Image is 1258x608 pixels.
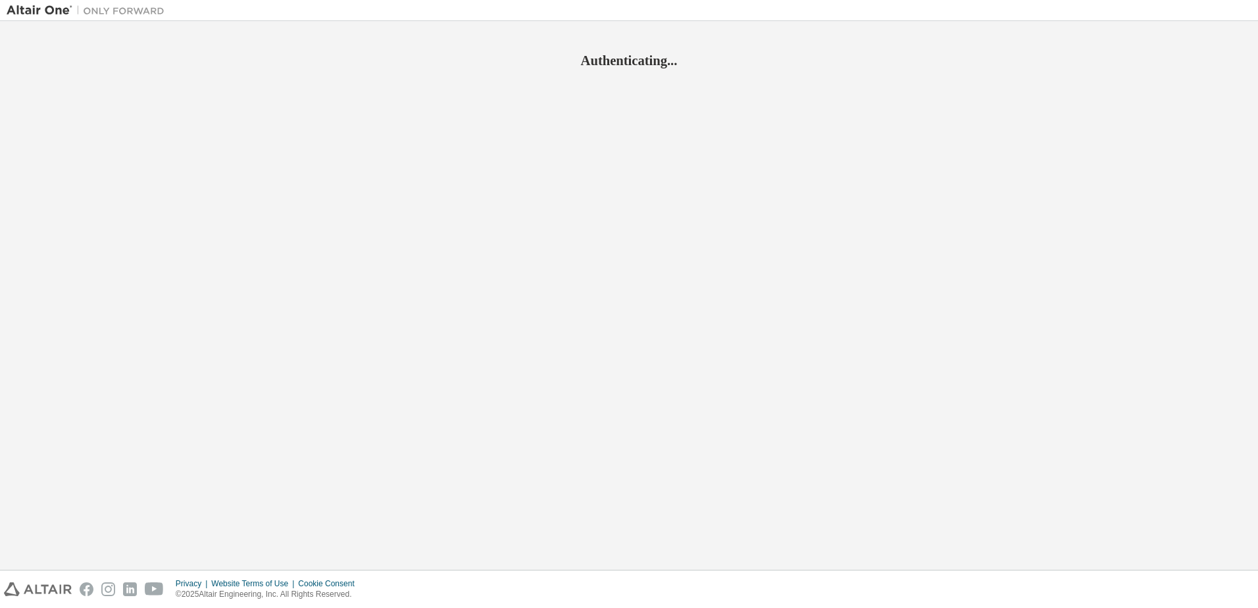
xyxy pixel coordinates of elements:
div: Website Terms of Use [211,578,298,589]
img: youtube.svg [145,582,164,596]
img: linkedin.svg [123,582,137,596]
h2: Authenticating... [7,52,1251,69]
img: Altair One [7,4,171,17]
img: facebook.svg [80,582,93,596]
img: instagram.svg [101,582,115,596]
div: Cookie Consent [298,578,362,589]
div: Privacy [176,578,211,589]
img: altair_logo.svg [4,582,72,596]
p: © 2025 Altair Engineering, Inc. All Rights Reserved. [176,589,363,600]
